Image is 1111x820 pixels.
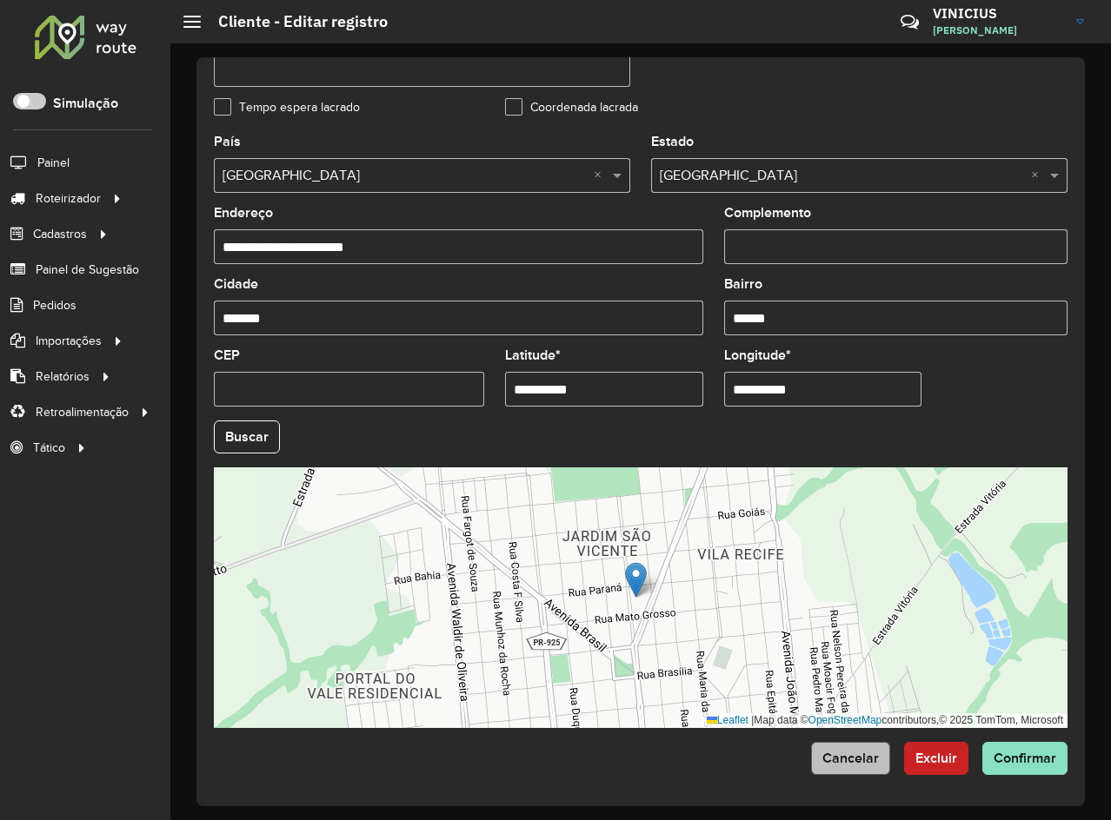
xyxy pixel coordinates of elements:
label: CEP [214,345,240,366]
span: | [751,714,754,726]
label: Coordenada lacrada [505,98,638,116]
a: Leaflet [707,714,748,726]
button: Excluir [904,742,968,775]
span: Roteirizador [36,189,101,208]
button: Confirmar [982,742,1068,775]
span: Tático [33,439,65,457]
label: Endereço [214,202,273,223]
span: Cadastros [33,225,87,243]
label: Tempo espera lacrado [214,98,360,116]
span: Painel de Sugestão [36,261,139,279]
a: Contato Rápido [891,3,928,41]
span: Pedidos [33,296,77,314]
span: [PERSON_NAME] [933,23,1063,38]
span: Importações [36,332,102,350]
span: Relatórios [36,367,90,386]
label: Estado [651,131,694,152]
span: Cancelar [822,751,879,765]
span: Clear all [594,165,609,186]
h3: VINICIUS [933,5,1063,22]
span: Excluir [915,751,957,765]
label: Simulação [53,93,118,114]
label: Longitude [724,345,791,366]
span: Retroalimentação [36,403,129,421]
a: OpenStreetMap [808,714,882,726]
label: Bairro [724,274,762,294]
span: Clear all [1031,165,1046,186]
button: Buscar [214,420,280,453]
label: Latitude [505,345,561,366]
div: Map data © contributors,© 2025 TomTom, Microsoft [702,713,1068,728]
h2: Cliente - Editar registro [201,12,388,31]
label: Cidade [214,274,258,294]
button: Cancelar [811,742,890,775]
label: País [214,131,241,152]
span: Confirmar [994,751,1056,765]
img: Marker [625,562,647,598]
span: Painel [37,154,70,172]
label: Complemento [724,202,811,223]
